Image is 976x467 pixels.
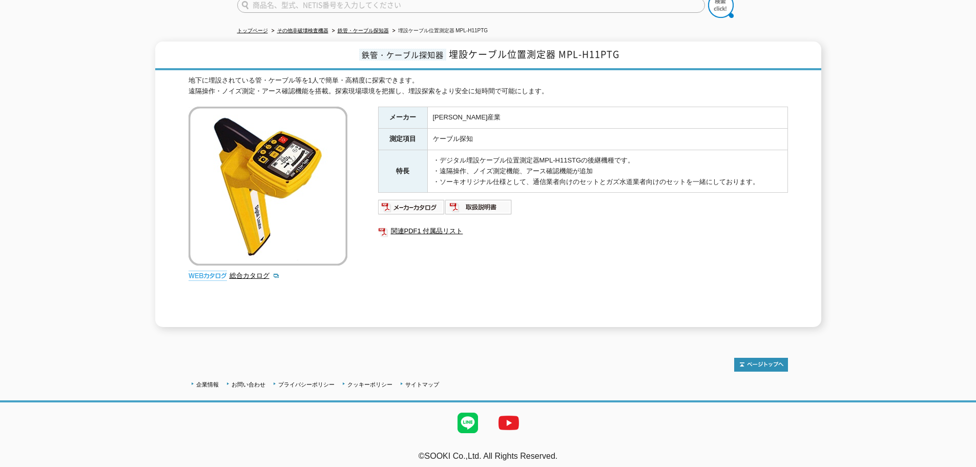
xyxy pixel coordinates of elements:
a: その他非破壊検査機器 [277,28,328,33]
a: クッキーポリシー [347,381,392,388]
a: メーカーカタログ [378,206,445,214]
span: 埋設ケーブル位置測定器 MPL-H11PTG [449,47,619,61]
div: 地下に埋設されている管・ケーブル等を1人で簡単・高精度に探索できます。 遠隔操作・ノイズ測定・アース確認機能を搭載。探索現場環境を把握し、埋設探索をより安全に短時間で可能にします。 [189,75,788,97]
a: お問い合わせ [232,381,265,388]
a: 総合カタログ [230,272,280,279]
a: サイトマップ [405,381,439,388]
img: メーカーカタログ [378,199,445,215]
td: ケーブル探知 [427,129,787,150]
li: 埋設ケーブル位置測定器 MPL-H11PTG [390,26,488,36]
img: トップページへ [734,358,788,372]
a: 鉄管・ケーブル探知器 [338,28,389,33]
td: [PERSON_NAME]産業 [427,107,787,129]
a: プライバシーポリシー [278,381,335,388]
a: 企業情報 [196,381,219,388]
td: ・デジタル埋設ケーブル位置測定器MPL-H11STGの後継機種です。 ・遠隔操作、ノイズ測定機能、アース確認機能が追加 ・ソーキオリジナル仕様として、通信業者向けのセットとガズ水道業者向けのセッ... [427,150,787,193]
th: 測定項目 [378,129,427,150]
img: LINE [447,402,488,443]
span: 鉄管・ケーブル探知器 [359,49,446,60]
img: 取扱説明書 [445,199,512,215]
img: webカタログ [189,271,227,281]
th: メーカー [378,107,427,129]
a: 関連PDF1 付属品リスト [378,225,788,238]
a: トップページ [237,28,268,33]
th: 特長 [378,150,427,193]
img: YouTube [488,402,529,443]
a: 取扱説明書 [445,206,512,214]
img: 埋設ケーブル位置測定器 MPL-H11PTG [189,107,347,266]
